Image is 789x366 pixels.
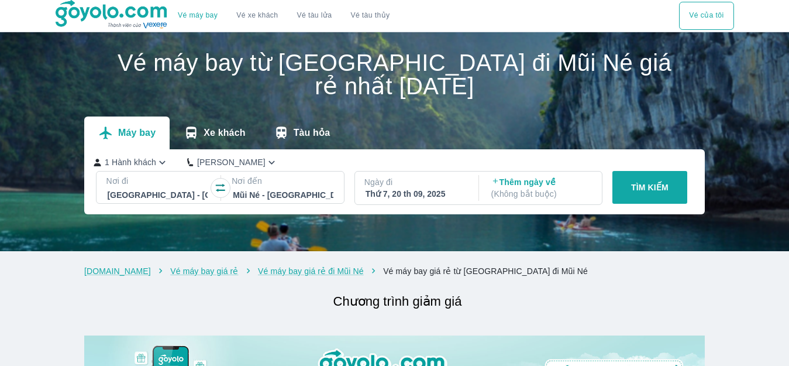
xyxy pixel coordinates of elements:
button: Vé của tôi [679,2,733,30]
a: Vé tàu lửa [288,2,342,30]
nav: breadcrumb [84,265,705,277]
p: [PERSON_NAME] [197,156,266,168]
div: choose transportation mode [679,2,733,30]
p: Xe khách [204,127,245,139]
button: Vé tàu thủy [341,2,399,30]
p: Nơi đến [232,175,335,187]
button: [PERSON_NAME] [187,156,278,169]
p: TÌM KIẾM [631,182,669,193]
p: ( Không bắt buộc ) [491,188,592,200]
div: choose transportation mode [168,2,399,30]
a: Vé máy bay giá rẻ đi Mũi Né [258,266,364,276]
p: Thêm ngày về [491,176,592,200]
div: transportation tabs [84,117,344,149]
p: 1 Hành khách [105,156,156,168]
p: Máy bay [118,127,156,139]
div: Thứ 7, 20 th 09, 2025 [366,188,466,200]
h2: Chương trình giảm giá [90,291,705,312]
h1: Vé máy bay từ [GEOGRAPHIC_DATA] đi Mũi Né giá rẻ nhất [DATE] [84,51,705,98]
a: [DOMAIN_NAME] [84,266,151,276]
button: 1 Hành khách [94,156,168,169]
button: TÌM KIẾM [612,171,687,204]
a: Vé máy bay [178,11,218,20]
a: Vé xe khách [236,11,278,20]
p: Ngày đi [364,176,467,188]
p: Tàu hỏa [294,127,330,139]
a: Vé máy bay giá rẻ từ [GEOGRAPHIC_DATA] đi Mũi Né [383,266,588,276]
a: Vé máy bay giá rẻ [170,266,238,276]
p: Nơi đi [106,175,209,187]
